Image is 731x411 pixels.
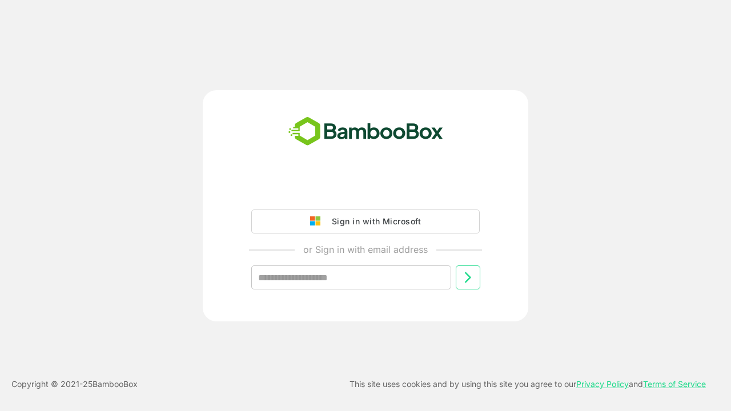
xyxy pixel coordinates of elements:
img: bamboobox [282,113,449,151]
img: google [310,216,326,227]
a: Terms of Service [643,379,706,389]
p: Copyright © 2021- 25 BambooBox [11,377,138,391]
p: or Sign in with email address [303,243,428,256]
p: This site uses cookies and by using this site you agree to our and [350,377,706,391]
div: Sign in with Microsoft [326,214,421,229]
a: Privacy Policy [576,379,629,389]
button: Sign in with Microsoft [251,209,480,233]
